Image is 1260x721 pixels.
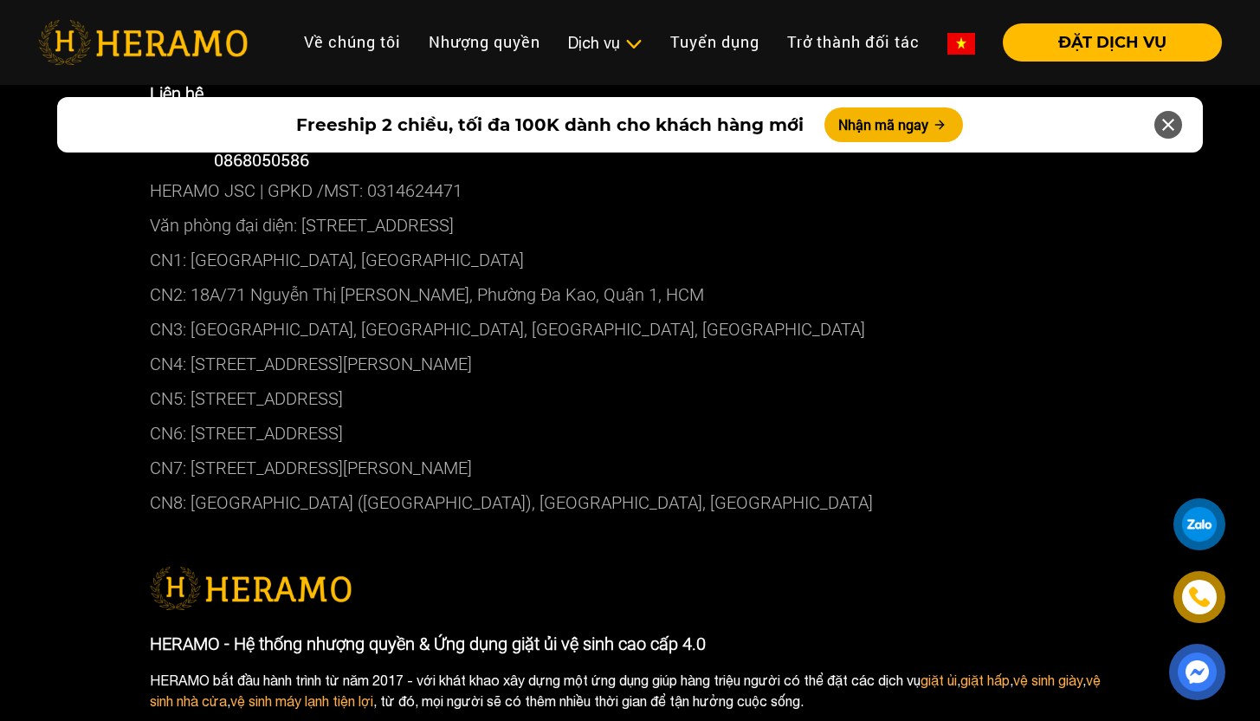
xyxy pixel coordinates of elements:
[150,451,1111,485] p: CN7: [STREET_ADDRESS][PERSON_NAME]
[415,23,554,61] a: Nhượng quyền
[150,485,1111,520] p: CN8: [GEOGRAPHIC_DATA] ([GEOGRAPHIC_DATA]), [GEOGRAPHIC_DATA], [GEOGRAPHIC_DATA]
[150,277,1111,312] p: CN2: 18A/71 Nguyễn Thị [PERSON_NAME], Phường Đa Kao, Quận 1, HCM
[150,567,352,610] img: logo
[773,23,934,61] a: Trở thành đối tác
[1187,584,1212,609] img: phone-icon
[296,112,804,138] span: Freeship 2 chiều, tối đa 100K dành cho khách hàng mới
[38,20,248,65] img: heramo-logo.png
[290,23,415,61] a: Về chúng tôi
[150,631,1111,657] p: HERAMO - Hệ thống nhượng quyền & Ứng dụng giặt ủi vệ sinh cao cấp 4.0
[989,35,1222,50] a: ĐẶT DỊCH VỤ
[960,672,1010,688] a: giặt hấp
[150,347,1111,381] p: CN4: [STREET_ADDRESS][PERSON_NAME]
[624,36,643,53] img: subToggleIcon
[1013,672,1082,688] a: vệ sinh giày
[214,148,309,171] span: 0868050586
[150,173,1111,208] p: HERAMO JSC | GPKD /MST: 0314624471
[824,107,963,142] button: Nhận mã ngay
[150,243,1111,277] p: CN1: [GEOGRAPHIC_DATA], [GEOGRAPHIC_DATA]
[150,670,1111,711] p: HERAMO bắt đầu hành trình từ năm 2017 - với khát khao xây dựng một ứng dụng giúp hàng triệu người...
[150,381,1111,416] p: CN5: [STREET_ADDRESS]
[150,672,1101,709] a: vệ sinh nhà cửa
[150,208,1111,243] p: Văn phòng đại diện: [STREET_ADDRESS]
[1003,23,1222,62] button: ĐẶT DỊCH VỤ
[1175,573,1224,621] a: phone-icon
[947,33,975,55] img: vn-flag.png
[568,31,643,55] div: Dịch vụ
[656,23,773,61] a: Tuyển dụng
[150,416,1111,451] p: CN6: [STREET_ADDRESS]
[150,312,1111,347] p: CN3: [GEOGRAPHIC_DATA], [GEOGRAPHIC_DATA], [GEOGRAPHIC_DATA], [GEOGRAPHIC_DATA]
[921,672,957,688] a: giặt ủi
[230,693,373,709] a: vệ sinh máy lạnh tiện lợi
